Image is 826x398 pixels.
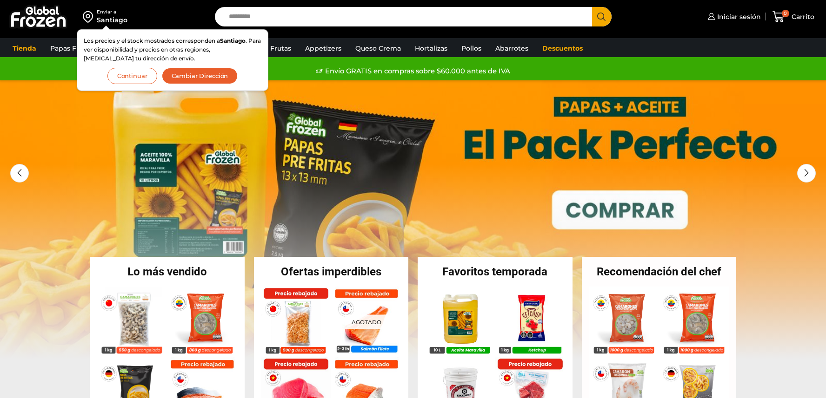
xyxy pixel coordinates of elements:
[410,39,452,57] a: Hortalizas
[345,314,387,329] p: Agotado
[789,12,814,21] span: Carrito
[107,68,157,84] button: Continuar
[46,39,95,57] a: Papas Fritas
[10,164,29,183] div: Previous slide
[97,9,127,15] div: Enviar a
[351,39,406,57] a: Queso Crema
[83,9,97,25] img: address-field-icon.svg
[254,266,409,277] h2: Ofertas imperdibles
[538,39,587,57] a: Descuentos
[162,68,238,84] button: Cambiar Dirección
[582,266,737,277] h2: Recomendación del chef
[706,7,761,26] a: Iniciar sesión
[97,15,127,25] div: Santiago
[457,39,486,57] a: Pollos
[90,266,245,277] h2: Lo más vendido
[770,6,817,28] a: 0 Carrito
[491,39,533,57] a: Abarrotes
[782,10,789,17] span: 0
[220,37,246,44] strong: Santiago
[715,12,761,21] span: Iniciar sesión
[84,36,261,63] p: Los precios y el stock mostrados corresponden a . Para ver disponibilidad y precios en otras regi...
[797,164,816,183] div: Next slide
[8,39,41,57] a: Tienda
[592,7,612,26] button: Search button
[300,39,346,57] a: Appetizers
[418,266,573,277] h2: Favoritos temporada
